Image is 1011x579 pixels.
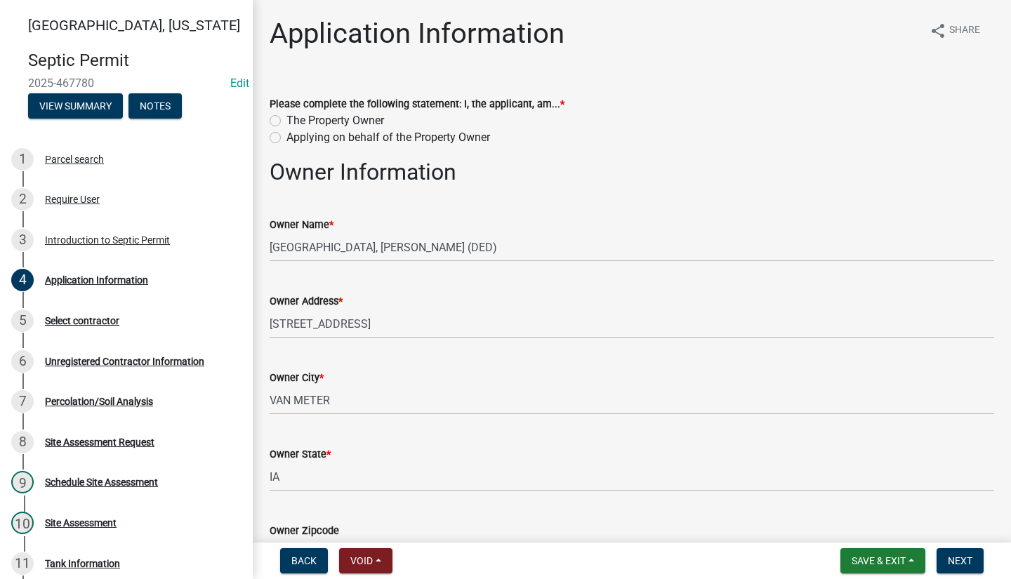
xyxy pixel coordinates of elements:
div: Site Assessment Request [45,437,154,447]
span: Share [949,22,980,39]
h1: Application Information [270,17,564,51]
div: Application Information [45,275,148,285]
div: 3 [11,229,34,251]
div: Require User [45,194,100,204]
i: share [930,22,946,39]
label: Owner Zipcode [270,526,339,536]
div: Site Assessment [45,518,117,528]
div: 8 [11,431,34,453]
div: 9 [11,471,34,493]
span: 2025-467780 [28,76,225,90]
span: Void [350,555,373,566]
label: Owner City [270,373,324,383]
h2: Owner Information [270,159,994,185]
span: Back [291,555,317,566]
div: 10 [11,512,34,534]
span: [GEOGRAPHIC_DATA], [US_STATE] [28,17,240,34]
button: shareShare [918,17,991,44]
label: Owner Name [270,220,333,230]
a: Edit [230,76,249,90]
wm-modal-confirm: Edit Application Number [230,76,249,90]
div: 2 [11,188,34,211]
label: Owner Address [270,297,343,307]
div: Introduction to Septic Permit [45,235,170,245]
div: 5 [11,310,34,332]
label: The Property Owner [286,112,384,129]
div: Unregistered Contractor Information [45,357,204,366]
div: Select contractor [45,316,119,326]
button: Notes [128,93,182,119]
div: 11 [11,552,34,575]
div: Percolation/Soil Analysis [45,397,153,406]
wm-modal-confirm: Notes [128,101,182,112]
button: Next [937,548,984,573]
span: Next [948,555,972,566]
label: Owner State [270,450,331,460]
wm-modal-confirm: Summary [28,101,123,112]
div: 6 [11,350,34,373]
div: Tank Information [45,559,120,568]
div: 4 [11,269,34,291]
span: Save & Exit [852,555,906,566]
button: Save & Exit [840,548,925,573]
button: View Summary [28,93,123,119]
h4: Septic Permit [28,51,242,71]
button: Back [280,548,328,573]
div: 1 [11,148,34,171]
label: Please complete the following statement: I, the applicant, am... [270,100,564,109]
div: Schedule Site Assessment [45,477,158,487]
label: Applying on behalf of the Property Owner [286,129,490,146]
button: Void [339,548,392,573]
div: Parcel search [45,154,104,164]
div: 7 [11,390,34,413]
